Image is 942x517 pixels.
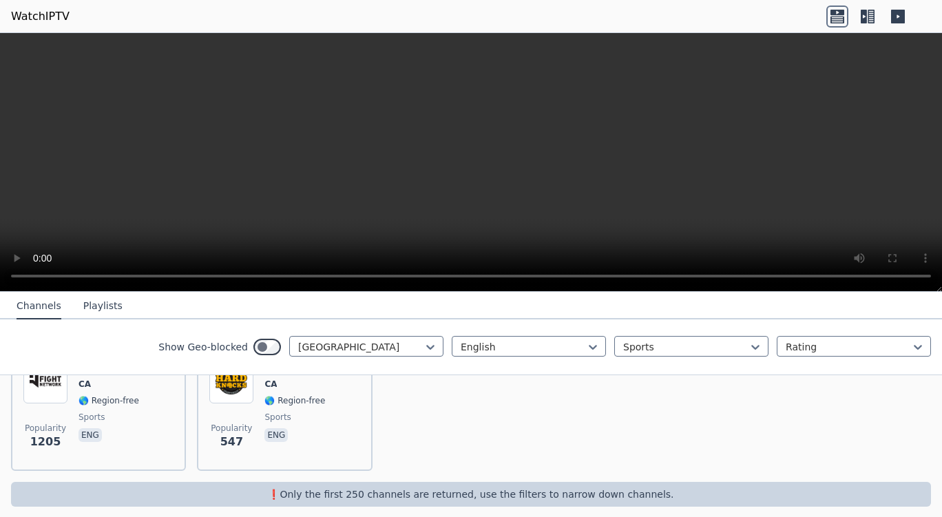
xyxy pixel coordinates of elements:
button: Channels [17,293,61,319]
span: sports [264,412,291,423]
span: 1205 [30,434,61,450]
label: Show Geo-blocked [158,340,248,354]
img: Fight Network [23,359,67,403]
span: CA [264,379,277,390]
span: Popularity [25,423,66,434]
span: 🌎 Region-free [78,395,139,406]
span: CA [78,379,91,390]
img: Hard Knocks [209,359,253,403]
button: Playlists [83,293,123,319]
span: sports [78,412,105,423]
p: eng [264,428,288,442]
span: Popularity [211,423,252,434]
p: eng [78,428,102,442]
span: 🌎 Region-free [264,395,325,406]
span: 547 [220,434,243,450]
a: WatchIPTV [11,8,70,25]
p: ❗️Only the first 250 channels are returned, use the filters to narrow down channels. [17,487,925,501]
